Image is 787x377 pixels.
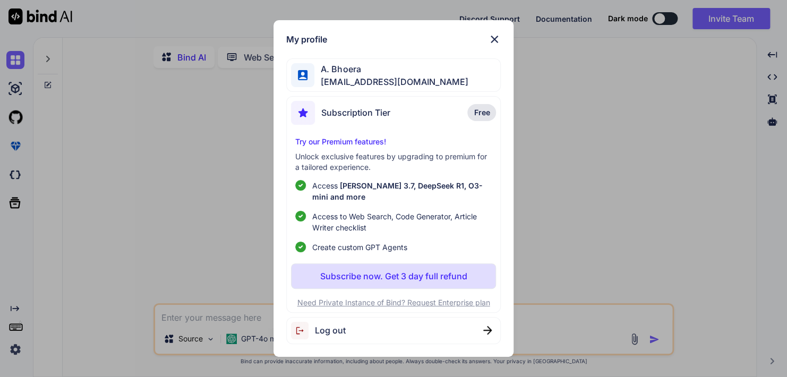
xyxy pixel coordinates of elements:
p: Need Private Instance of Bind? Request Enterprise plan [291,297,497,308]
p: Subscribe now. Get 3 day full refund [320,270,467,282]
p: Access [312,180,492,202]
img: profile [298,70,308,80]
img: logout [291,322,315,339]
img: subscription [291,101,315,125]
img: close [488,33,501,46]
h1: My profile [286,33,327,46]
span: [PERSON_NAME] 3.7, DeepSeek R1, O3-mini and more [312,181,483,201]
span: Log out [315,324,346,337]
p: Unlock exclusive features by upgrading to premium for a tailored experience. [295,151,492,173]
img: close [483,326,492,335]
span: A. Bhoera [314,63,468,75]
span: [EMAIL_ADDRESS][DOMAIN_NAME] [314,75,468,88]
p: Try our Premium features! [295,136,492,147]
span: Create custom GPT Agents [312,242,407,253]
span: Free [474,107,490,118]
img: checklist [295,211,306,221]
img: checklist [295,242,306,252]
button: Subscribe now. Get 3 day full refund [291,263,497,289]
img: checklist [295,180,306,191]
span: Subscription Tier [321,106,390,119]
span: Access to Web Search, Code Generator, Article Writer checklist [312,211,492,233]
